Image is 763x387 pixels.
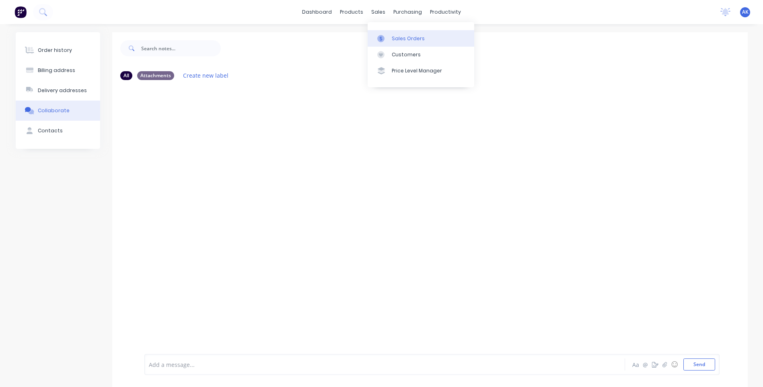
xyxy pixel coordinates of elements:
div: Attachments [137,71,174,80]
button: Collaborate [16,101,100,121]
div: Billing address [38,67,75,74]
button: Contacts [16,121,100,141]
img: Factory [14,6,27,18]
button: Order history [16,40,100,60]
div: productivity [426,6,465,18]
div: Collaborate [38,107,70,114]
div: products [336,6,367,18]
input: Search notes... [141,40,221,56]
button: Delivery addresses [16,80,100,101]
button: Billing address [16,60,100,80]
div: Customers [392,51,421,58]
span: AK [742,8,749,16]
div: Price Level Manager [392,67,442,74]
div: All [120,71,132,80]
button: Send [683,358,715,371]
button: ☺ [670,360,679,369]
div: Sales Orders [392,35,425,42]
button: Aa [631,360,641,369]
a: Sales Orders [368,30,474,46]
div: Contacts [38,127,63,134]
a: Customers [368,47,474,63]
div: purchasing [389,6,426,18]
a: Price Level Manager [368,63,474,79]
div: sales [367,6,389,18]
button: Create new label [179,70,233,81]
div: Delivery addresses [38,87,87,94]
div: Order history [38,47,72,54]
a: dashboard [298,6,336,18]
button: @ [641,360,650,369]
